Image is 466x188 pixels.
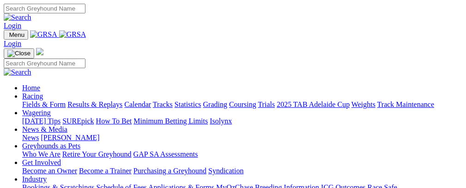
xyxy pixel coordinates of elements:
div: News & Media [22,134,462,142]
a: News & Media [22,125,67,133]
div: Get Involved [22,167,462,175]
a: Who We Are [22,150,61,158]
a: [DATE] Tips [22,117,61,125]
a: Wagering [22,109,51,117]
a: Industry [22,175,47,183]
img: Search [4,13,31,22]
a: Syndication [208,167,243,175]
a: Home [22,84,40,92]
a: Fields & Form [22,100,66,108]
a: Retire Your Greyhound [62,150,132,158]
a: How To Bet [96,117,132,125]
div: Wagering [22,117,462,125]
a: Results & Replays [67,100,122,108]
span: Menu [9,31,24,38]
a: Tracks [153,100,173,108]
a: Statistics [175,100,201,108]
a: Login [4,40,21,47]
a: News [22,134,39,141]
input: Search [4,59,85,68]
img: logo-grsa-white.png [36,48,43,55]
a: Become a Trainer [79,167,132,175]
div: Greyhounds as Pets [22,150,462,159]
a: Login [4,22,21,29]
a: Purchasing a Greyhound [133,167,206,175]
a: Grading [203,100,227,108]
a: Track Maintenance [377,100,434,108]
a: Greyhounds as Pets [22,142,80,150]
a: Become an Owner [22,167,77,175]
img: Close [7,50,30,57]
a: GAP SA Assessments [133,150,198,158]
a: Coursing [229,100,256,108]
a: SUREpick [62,117,94,125]
input: Search [4,4,85,13]
a: Calendar [124,100,151,108]
a: 2025 TAB Adelaide Cup [277,100,350,108]
a: Racing [22,92,43,100]
img: GRSA [59,30,86,39]
button: Toggle navigation [4,48,34,59]
a: Minimum Betting Limits [133,117,208,125]
div: Racing [22,100,462,109]
a: Isolynx [210,117,232,125]
img: Search [4,68,31,76]
a: Trials [258,100,275,108]
a: [PERSON_NAME] [41,134,99,141]
img: GRSA [30,30,57,39]
button: Toggle navigation [4,30,28,40]
a: Weights [351,100,375,108]
a: Get Involved [22,159,61,166]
